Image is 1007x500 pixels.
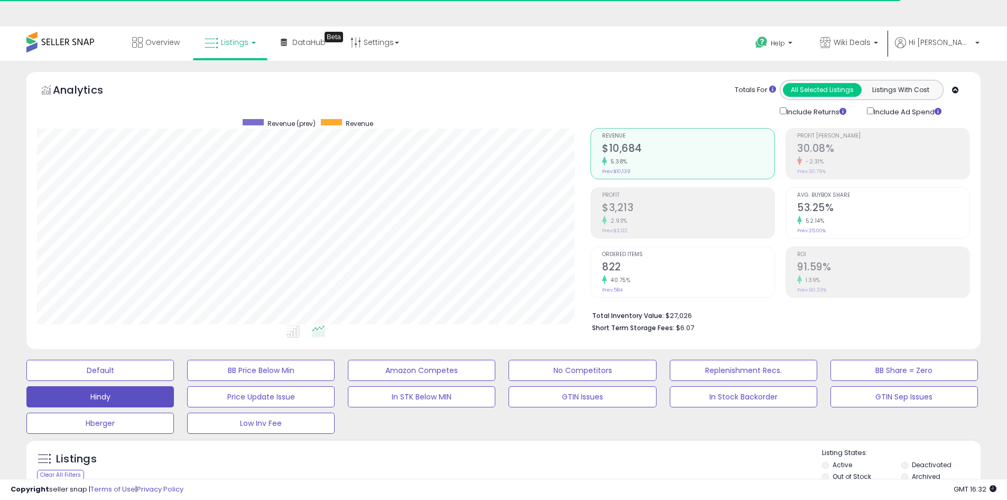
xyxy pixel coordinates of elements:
a: Overview [124,26,188,58]
a: Terms of Use [90,484,135,494]
a: DataHub [273,26,334,58]
span: Avg. Buybox Share [797,193,969,198]
div: seller snap | | [11,485,183,495]
div: Include Ad Spend [859,105,958,117]
small: -2.31% [802,158,824,166]
span: Ordered Items [602,252,774,258]
span: $6.07 [676,323,694,333]
i: Get Help [755,36,768,49]
small: 52.14% [802,217,824,225]
button: Low Inv Fee [187,413,335,434]
button: In STK Below MIN [348,386,495,407]
h2: 30.08% [797,142,969,157]
div: Include Returns [772,105,859,117]
small: Prev: $10,139 [602,168,631,175]
button: Replenishment Recs. [670,360,817,381]
label: Active [833,460,852,469]
span: Revenue (prev) [267,119,316,128]
div: Tooltip anchor [325,32,343,42]
a: Privacy Policy [137,484,183,494]
button: BB Share = Zero [830,360,978,381]
small: Prev: 584 [602,287,623,293]
h2: 91.59% [797,261,969,275]
span: Revenue [346,119,373,128]
h2: $3,213 [602,202,774,216]
small: Prev: 90.33% [797,287,826,293]
span: Listings [221,37,248,48]
small: Prev: 30.79% [797,168,826,175]
span: Wiki Deals [834,37,871,48]
span: Profit [PERSON_NAME] [797,133,969,139]
button: Listings With Cost [861,83,940,97]
button: Price Update Issue [187,386,335,407]
span: 2025-09-12 16:32 GMT [954,484,996,494]
small: Prev: $3,122 [602,228,627,234]
button: Hindy [26,386,174,407]
h2: 822 [602,261,774,275]
span: DataHub [292,37,326,48]
small: Prev: 35.00% [797,228,826,234]
span: ROI [797,252,969,258]
a: Settings [343,26,407,58]
span: Revenue [602,133,774,139]
small: 2.93% [607,217,627,225]
span: Hi [PERSON_NAME] [909,37,972,48]
strong: Copyright [11,484,49,494]
button: No Competitors [509,360,656,381]
button: BB Price Below Min [187,360,335,381]
h5: Listings [56,452,97,467]
small: 1.39% [802,276,820,284]
b: Total Inventory Value: [592,311,664,320]
a: Listings [197,26,264,58]
small: 5.38% [607,158,627,166]
h2: $10,684 [602,142,774,157]
label: Deactivated [912,460,951,469]
button: Amazon Competes [348,360,495,381]
p: Listing States: [822,448,981,458]
button: In Stock Backorder [670,386,817,407]
b: Short Term Storage Fees: [592,323,675,332]
button: Hberger [26,413,174,434]
li: $27,026 [592,308,962,321]
a: Wiki Deals [812,26,886,61]
h5: Analytics [53,83,124,100]
a: Help [747,28,803,61]
div: Totals For [735,85,776,95]
a: Hi [PERSON_NAME] [895,37,980,61]
span: Profit [602,193,774,198]
button: GTIN Sep Issues [830,386,978,407]
button: GTIN Issues [509,386,656,407]
h2: 53.25% [797,202,969,216]
button: Default [26,360,174,381]
span: Overview [145,37,180,48]
small: 40.75% [607,276,630,284]
span: Help [771,39,785,48]
button: All Selected Listings [783,83,862,97]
